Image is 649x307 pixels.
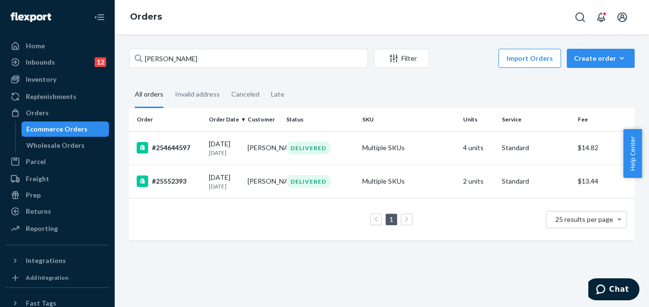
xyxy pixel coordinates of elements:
button: Open Search Box [571,8,590,27]
div: Filter [374,54,429,63]
div: 12 [95,57,106,67]
div: Create order [574,54,627,63]
div: #25552393 [137,175,201,187]
a: Wholesale Orders [22,138,109,153]
a: Inventory [6,72,109,87]
button: Filter [374,49,429,68]
div: Customer [248,115,279,123]
div: Canceled [231,82,260,107]
a: Page 1 is your current page [388,215,395,223]
th: Status [282,108,358,131]
a: Home [6,38,109,54]
div: DELIVERED [286,142,331,154]
div: Wholesale Orders [26,141,85,150]
div: [DATE] [209,139,240,157]
td: Multiple SKUs [358,164,460,198]
a: Returns [6,204,109,219]
div: #254644597 [137,142,201,153]
img: Flexport logo [11,12,51,22]
div: Invalid address [175,82,220,107]
a: Orders [6,105,109,121]
iframe: Opens a widget where you can chat to one of our agents [588,278,639,302]
p: [DATE] [209,182,240,190]
button: Import Orders [498,49,561,68]
div: Reporting [26,224,58,233]
p: Standard [502,143,570,153]
td: [PERSON_NAME] [244,164,282,198]
ol: breadcrumbs [122,3,170,31]
input: Search orders [129,49,368,68]
td: 4 units [459,131,498,164]
div: Prep [26,190,41,200]
th: Fee [574,108,635,131]
div: Inbounds [26,57,55,67]
button: Help Center [623,129,642,178]
a: Ecommerce Orders [22,121,109,137]
div: [DATE] [209,173,240,190]
a: Inbounds12 [6,55,109,70]
div: Replenishments [26,92,76,101]
td: Multiple SKUs [358,131,460,164]
div: Freight [26,174,49,184]
th: Service [498,108,574,131]
button: Open account menu [613,8,632,27]
div: Integrations [26,256,66,265]
div: Late [271,82,284,107]
div: Add Integration [26,274,68,282]
td: $13.44 [574,164,635,198]
td: [PERSON_NAME] [244,131,282,164]
a: Reporting [6,221,109,236]
p: Standard [502,176,570,186]
th: Order [129,108,205,131]
div: All orders [135,82,163,108]
th: Units [459,108,498,131]
button: Create order [567,49,635,68]
td: $14.82 [574,131,635,164]
a: Parcel [6,154,109,169]
a: Prep [6,187,109,203]
div: Parcel [26,157,46,166]
span: 25 results per page [555,215,613,223]
div: Orders [26,108,49,118]
th: Order Date [205,108,244,131]
button: Close Navigation [90,8,109,27]
a: Add Integration [6,272,109,284]
div: Ecommerce Orders [26,124,87,134]
button: Integrations [6,253,109,268]
div: DELIVERED [286,175,331,188]
a: Freight [6,171,109,186]
a: Orders [130,11,162,22]
button: Open notifications [592,8,611,27]
td: 2 units [459,164,498,198]
th: SKU [358,108,460,131]
a: Replenishments [6,89,109,104]
p: [DATE] [209,149,240,157]
div: Returns [26,207,51,216]
div: Inventory [26,75,56,84]
div: Home [26,41,45,51]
